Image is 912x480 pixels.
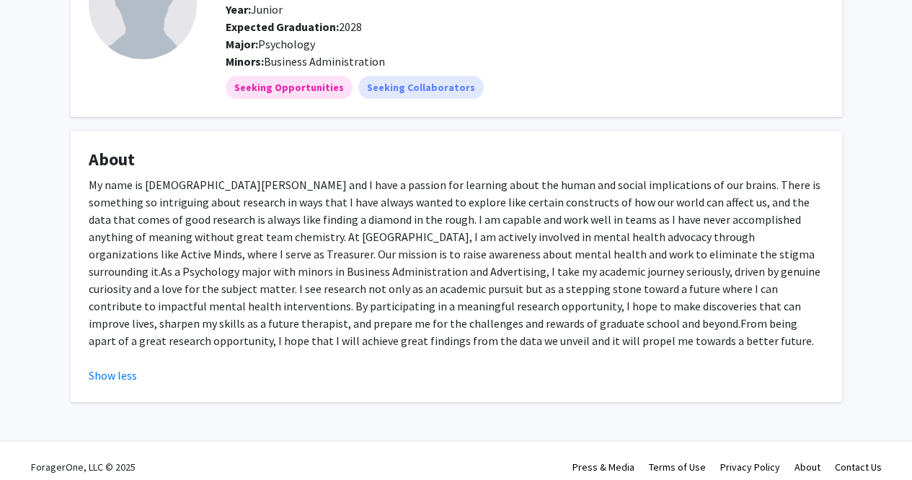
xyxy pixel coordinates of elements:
span: As a Psychology major with minors in Business Administration and Advertising, I take my academic ... [89,264,820,331]
b: Minors: [226,54,264,69]
b: Expected Graduation: [226,19,339,34]
mat-chip: Seeking Collaborators [358,76,484,99]
a: Contact Us [835,461,882,474]
a: Terms of Use [649,461,706,474]
button: Show less [89,367,137,384]
b: Major: [226,37,258,51]
span: From being apart of a great research opportunity, I hope that I will achieve great findings from ... [89,316,814,348]
b: Year: [226,2,251,17]
iframe: Chat [11,415,61,469]
span: 2028 [226,19,362,34]
h4: About [89,149,824,170]
a: Privacy Policy [720,461,780,474]
mat-chip: Seeking Opportunities [226,76,353,99]
a: Press & Media [572,461,634,474]
a: About [794,461,820,474]
span: Business Administration [264,54,385,69]
span: Psychology [258,37,315,51]
p: My name is [DEMOGRAPHIC_DATA][PERSON_NAME] and I have a passion for learning about the human and ... [89,176,824,349]
span: Junior [226,2,283,17]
